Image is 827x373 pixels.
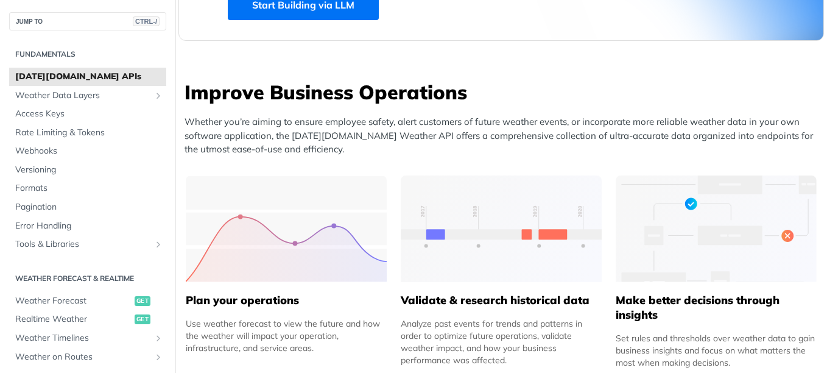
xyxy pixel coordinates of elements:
a: Error Handling [9,217,166,235]
a: Formats [9,179,166,197]
a: Weather TimelinesShow subpages for Weather Timelines [9,329,166,347]
a: Rate Limiting & Tokens [9,124,166,142]
div: Set rules and thresholds over weather data to gain business insights and focus on what matters th... [616,332,817,369]
p: Whether you’re aiming to ensure employee safety, alert customers of future weather events, or inc... [185,115,824,157]
span: Weather Timelines [15,332,150,344]
span: Access Keys [15,108,163,120]
button: Show subpages for Weather Data Layers [153,91,163,101]
h5: Validate & research historical data [401,293,602,308]
button: Show subpages for Weather on Routes [153,352,163,362]
span: [DATE][DOMAIN_NAME] APIs [15,71,163,83]
a: Versioning [9,161,166,179]
button: Show subpages for Weather Timelines [153,333,163,343]
a: Webhooks [9,142,166,160]
span: Realtime Weather [15,313,132,325]
span: Weather Data Layers [15,90,150,102]
div: Use weather forecast to view the future and how the weather will impact your operation, infrastru... [186,318,387,354]
span: Weather Forecast [15,295,132,307]
button: Show subpages for Tools & Libraries [153,240,163,249]
span: CTRL-/ [133,16,160,26]
a: Realtime Weatherget [9,310,166,329]
h2: Weather Forecast & realtime [9,273,166,284]
span: Formats [15,182,163,194]
span: Tools & Libraries [15,238,150,250]
img: 13d7ca0-group-496-2.svg [401,176,602,282]
span: Error Handling [15,220,163,232]
span: get [135,296,150,306]
a: [DATE][DOMAIN_NAME] APIs [9,68,166,86]
h5: Make better decisions through insights [616,293,817,322]
a: Access Keys [9,105,166,123]
span: Webhooks [15,145,163,157]
div: Analyze past events for trends and patterns in order to optimize future operations, validate weat... [401,318,602,366]
button: JUMP TOCTRL-/ [9,12,166,30]
h3: Improve Business Operations [185,79,824,105]
span: get [135,314,150,324]
a: Weather on RoutesShow subpages for Weather on Routes [9,348,166,366]
a: Weather Forecastget [9,292,166,310]
span: Versioning [15,164,163,176]
span: Pagination [15,201,163,213]
img: 39565e8-group-4962x.svg [186,176,387,282]
a: Tools & LibrariesShow subpages for Tools & Libraries [9,235,166,254]
h5: Plan your operations [186,293,387,308]
a: Pagination [9,198,166,216]
h2: Fundamentals [9,49,166,60]
span: Rate Limiting & Tokens [15,127,163,139]
img: a22d113-group-496-32x.svg [616,176,817,282]
a: Weather Data LayersShow subpages for Weather Data Layers [9,87,166,105]
span: Weather on Routes [15,351,150,363]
